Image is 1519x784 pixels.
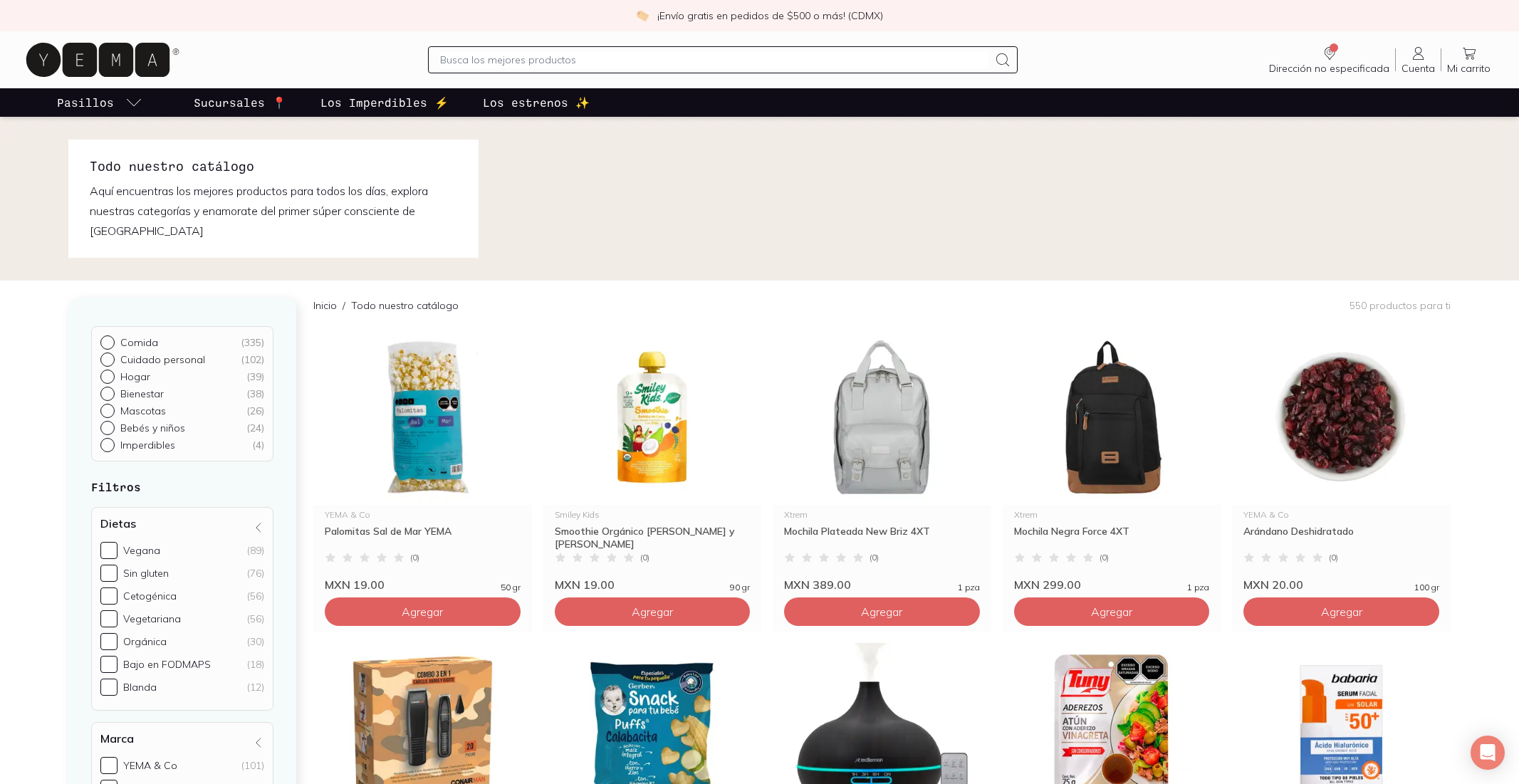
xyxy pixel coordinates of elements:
span: 90 gr [730,583,750,592]
input: Bajo en FODMAPS(18) [100,656,118,673]
div: Xtrem [784,511,980,519]
input: YEMA & Co(101) [100,757,118,774]
div: ( 26 ) [246,404,264,417]
a: Sucursales 📍 [191,88,289,117]
input: Sin gluten(76) [100,565,118,582]
span: Agregar [861,605,902,619]
button: Agregar [784,597,980,626]
div: (18) [247,658,264,671]
div: (89) [247,544,264,557]
a: Cuenta [1396,45,1441,75]
a: 34282 Mochila negra Force 4XTXtremMochila Negra Force 4XT(0)MXN 299.001 pza [1003,330,1221,592]
a: Los estrenos ✨ [480,88,593,117]
div: YEMA & Co [123,759,177,772]
div: Smiley Kids [555,511,751,519]
p: Todo nuestro catálogo [351,298,459,313]
h4: Dietas [100,516,136,530]
div: Blanda [123,681,157,694]
strong: Filtros [91,480,141,493]
p: Imperdibles [120,439,175,451]
span: MXN 19.00 [555,577,615,592]
div: ( 335 ) [241,336,264,349]
p: Aquí encuentras los mejores productos para todos los días, explora nuestras categorías y enamorat... [90,181,457,241]
input: Vegetariana(56) [100,610,118,627]
div: Sin gluten [123,567,169,580]
button: Agregar [555,597,751,626]
input: Orgánica(30) [100,633,118,650]
a: Los Imperdibles ⚡️ [318,88,451,117]
div: ( 39 ) [246,370,264,383]
div: (12) [247,681,264,694]
div: Mochila Negra Force 4XT [1014,525,1210,550]
h4: Marca [100,731,134,746]
div: ( 24 ) [246,422,264,434]
input: Blanda(12) [100,679,118,696]
span: ( 0 ) [1100,553,1109,562]
span: Dirección no especificada [1269,62,1389,75]
span: MXN 20.00 [1243,577,1303,592]
div: (30) [247,635,264,648]
img: check [636,9,649,22]
a: 34250 arandano deshidratado yemaYEMA & CoArándano Deshidratado(0)MXN 20.00100 gr [1232,330,1451,592]
p: 550 productos para ti [1350,299,1451,312]
span: ( 0 ) [410,553,419,562]
p: ¡Envío gratis en pedidos de $500 o más! (CDMX) [657,9,883,23]
button: Agregar [325,597,521,626]
span: 50 gr [501,583,521,592]
p: Comida [120,336,158,349]
a: Inicio [313,299,337,312]
div: Vegana [123,544,160,557]
div: Cetogénica [123,590,177,602]
input: Vegana(89) [100,542,118,559]
div: YEMA & Co [1243,511,1439,519]
div: (56) [247,590,264,602]
span: Agregar [1321,605,1362,619]
span: / [337,298,351,313]
span: Agregar [632,605,673,619]
img: 34307 smoothie orgánico de coco y frutas smileykids [543,330,762,505]
p: Mascotas [120,404,166,417]
p: Sucursales 📍 [194,94,286,111]
div: ( 102 ) [241,353,264,366]
button: Agregar [1243,597,1439,626]
div: Vegetariana [123,612,181,625]
div: ( 4 ) [252,439,264,451]
img: 34283 Mochila plateada New Briz 4XT [773,330,991,505]
div: (101) [241,759,264,772]
span: Cuenta [1401,62,1435,75]
span: Mi carrito [1447,62,1491,75]
p: Hogar [120,370,150,383]
p: Bienestar [120,387,164,400]
span: MXN 389.00 [784,577,851,592]
input: Busca los mejores productos [440,51,988,68]
div: Xtrem [1014,511,1210,519]
span: ( 0 ) [870,553,879,562]
p: Cuidado personal [120,353,205,366]
span: MXN 19.00 [325,577,385,592]
img: 34282 Mochila negra Force 4XT [1003,330,1221,505]
a: 34307 smoothie orgánico de coco y frutas smileykidsSmiley KidsSmoothie Orgánico [PERSON_NAME] y [... [543,330,762,592]
span: ( 0 ) [640,553,649,562]
div: Dietas [91,507,273,711]
div: Arándano Deshidratado [1243,525,1439,550]
div: Smoothie Orgánico [PERSON_NAME] y [PERSON_NAME] [555,525,751,550]
a: Dirección no especificada [1263,45,1395,75]
span: 1 pza [958,583,980,592]
span: MXN 299.00 [1014,577,1081,592]
span: Agregar [1091,605,1132,619]
p: Bebés y niños [120,422,185,434]
p: Los estrenos ✨ [483,94,590,111]
img: Palomitas 1 [313,330,532,505]
span: Agregar [402,605,443,619]
input: Cetogénica(56) [100,587,118,605]
h1: Todo nuestro catálogo [90,157,457,175]
div: ( 38 ) [246,387,264,400]
span: 100 gr [1414,583,1439,592]
span: ( 0 ) [1329,553,1338,562]
button: Agregar [1014,597,1210,626]
div: Bajo en FODMAPS [123,658,211,671]
div: (56) [247,612,264,625]
div: Open Intercom Messenger [1471,736,1505,770]
a: pasillo-todos-link [54,88,145,117]
p: Pasillos [57,94,114,111]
